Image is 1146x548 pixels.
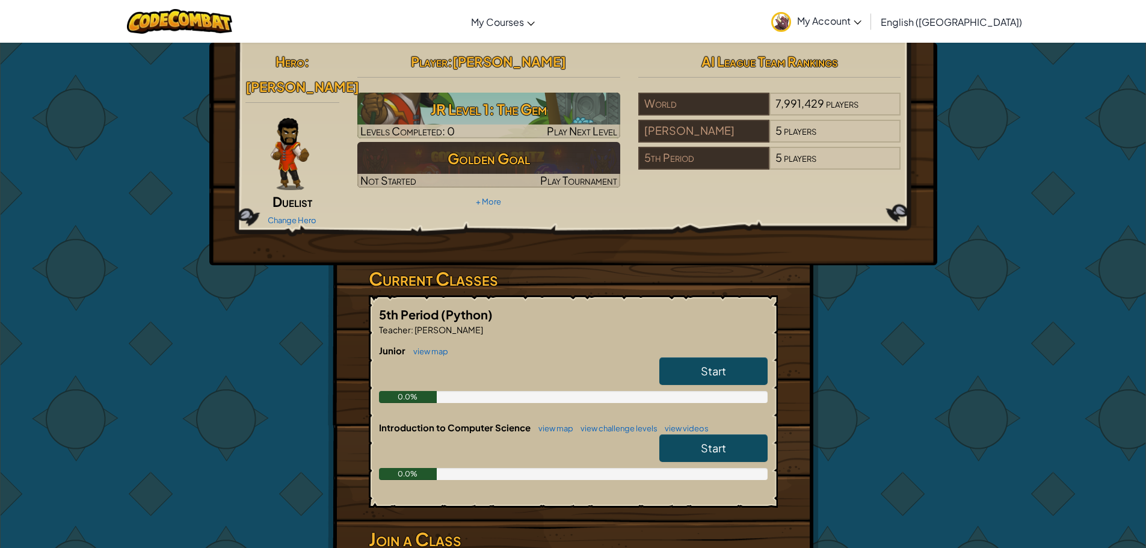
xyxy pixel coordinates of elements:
a: Change Hero [268,215,316,225]
a: [PERSON_NAME]5players [638,131,901,145]
span: Duelist [273,193,312,210]
span: 5 [775,150,782,164]
img: JR Level 1: The Gem [357,93,620,138]
a: view map [407,346,448,356]
div: 0.0% [379,391,437,403]
span: players [784,123,816,137]
span: My Account [797,14,861,27]
span: Teacher [379,324,411,335]
span: Start [701,364,726,378]
img: duelist-pose.png [271,118,309,190]
span: 5th Period [379,307,441,322]
div: 0.0% [379,468,437,480]
a: Golden GoalNot StartedPlay Tournament [357,142,620,188]
span: Junior [379,345,407,356]
img: Golden Goal [357,142,620,188]
a: view challenge levels [575,423,658,433]
a: + More [476,197,501,206]
span: : [304,53,309,70]
span: players [784,150,816,164]
a: view videos [659,423,709,433]
span: Play Tournament [540,173,617,187]
div: 5th Period [638,147,769,170]
div: [PERSON_NAME] [638,120,769,143]
a: view map [532,423,573,433]
span: players [826,96,858,110]
span: Start [701,441,726,455]
h3: Current Classes [369,265,778,292]
span: Introduction to Computer Science [379,422,532,433]
img: CodeCombat logo [127,9,232,34]
div: World [638,93,769,115]
span: : [448,53,452,70]
span: Not Started [360,173,416,187]
a: My Account [765,2,867,40]
span: English ([GEOGRAPHIC_DATA]) [881,16,1022,28]
h3: JR Level 1: The Gem [357,96,620,123]
span: My Courses [471,16,524,28]
span: Hero [276,53,304,70]
a: My Courses [465,5,541,38]
span: [PERSON_NAME] [245,78,359,95]
span: [PERSON_NAME] [452,53,566,70]
a: World7,991,429players [638,104,901,118]
a: Play Next Level [357,93,620,138]
span: AI League Team Rankings [701,53,838,70]
a: 5th Period5players [638,158,901,172]
span: [PERSON_NAME] [413,324,483,335]
a: English ([GEOGRAPHIC_DATA]) [875,5,1028,38]
span: (Python) [441,307,493,322]
h3: Golden Goal [357,145,620,172]
span: Levels Completed: 0 [360,124,455,138]
span: 5 [775,123,782,137]
span: : [411,324,413,335]
span: 7,991,429 [775,96,824,110]
span: Player [411,53,448,70]
img: avatar [771,12,791,32]
span: Play Next Level [547,124,617,138]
